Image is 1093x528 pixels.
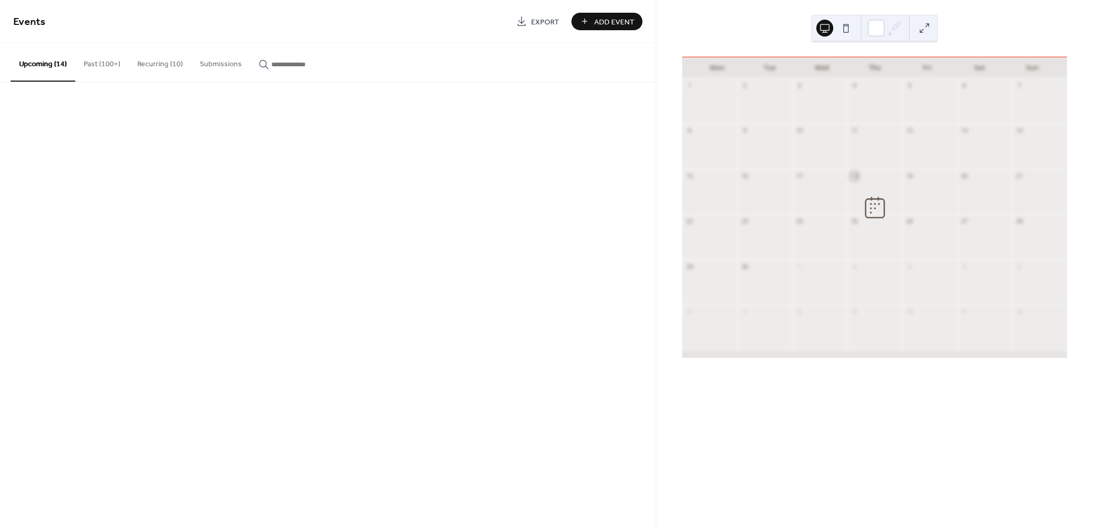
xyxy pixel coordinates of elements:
[741,82,748,90] div: 2
[1015,217,1023,225] div: 28
[905,127,913,135] div: 12
[1015,82,1023,90] div: 7
[796,307,804,315] div: 8
[685,262,693,270] div: 29
[685,307,693,315] div: 6
[531,16,559,28] span: Export
[741,262,748,270] div: 30
[594,16,634,28] span: Add Event
[796,172,804,180] div: 17
[796,82,804,90] div: 3
[743,57,796,78] div: Tue
[13,12,46,32] span: Events
[905,217,913,225] div: 26
[1015,262,1023,270] div: 5
[960,307,968,315] div: 11
[796,127,804,135] div: 10
[905,172,913,180] div: 19
[741,172,748,180] div: 16
[850,262,858,270] div: 2
[685,217,693,225] div: 22
[905,82,913,90] div: 5
[850,217,858,225] div: 25
[796,57,848,78] div: Wed
[741,217,748,225] div: 23
[1015,127,1023,135] div: 14
[905,262,913,270] div: 3
[960,262,968,270] div: 4
[129,43,191,81] button: Recurring (10)
[849,57,901,78] div: Thu
[796,262,804,270] div: 1
[1015,172,1023,180] div: 21
[960,82,968,90] div: 6
[960,217,968,225] div: 27
[11,43,75,82] button: Upcoming (14)
[685,172,693,180] div: 15
[571,13,642,30] button: Add Event
[850,307,858,315] div: 9
[901,57,954,78] div: Fri
[954,57,1006,78] div: Sat
[685,82,693,90] div: 1
[850,82,858,90] div: 4
[1015,307,1023,315] div: 12
[741,307,748,315] div: 7
[191,43,250,81] button: Submissions
[960,172,968,180] div: 20
[850,127,858,135] div: 11
[685,127,693,135] div: 8
[850,172,858,180] div: 18
[741,127,748,135] div: 9
[1006,57,1059,78] div: Sun
[75,43,129,81] button: Past (100+)
[796,217,804,225] div: 24
[905,307,913,315] div: 10
[508,13,567,30] a: Export
[691,57,743,78] div: Mon
[960,127,968,135] div: 13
